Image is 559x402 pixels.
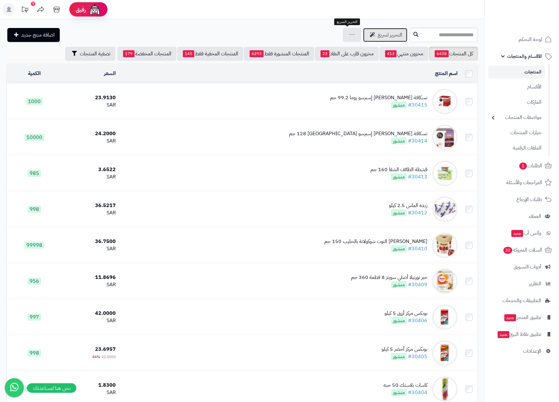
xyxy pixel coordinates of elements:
[504,313,541,322] span: تطبيق المتجر
[429,47,478,61] a: كل المنتجات6438
[244,47,314,61] a: المنتجات المنشورة فقط6293
[488,158,555,173] a: الطلبات1
[488,293,555,308] a: التطبيقات والخدمات
[408,101,427,109] a: #30415
[334,18,360,25] div: التحرير السريع
[64,281,115,288] div: SAR
[64,94,115,101] div: 23.9130
[432,161,458,186] img: قشطة الطائف الشفا 160 جم
[435,50,449,57] span: 6438
[432,197,458,222] img: زبدة الماس 2.5 كيلو
[88,3,101,16] img: ai-face.png
[95,345,116,353] span: 23.6957
[64,389,115,396] div: SAR
[64,238,115,245] div: 36.7500
[351,274,427,281] div: خبز تورتيلا أصلي سويتز 8 قطعة 360 جم
[17,3,33,17] a: تحديثات المنصة
[488,209,555,224] a: العملاء
[514,262,541,271] span: أدوات التسويق
[64,166,115,173] div: 3.6522
[488,80,545,94] a: الأقسام
[330,94,427,101] div: نسكافة [PERSON_NAME] إسبرسو روما 99.2 جم
[432,125,458,150] img: نسكافة دولتشي غوستو إسبرسو نابولي 128 جم
[503,246,542,254] span: السلات المتروكة
[506,178,542,187] span: المراجعات والأسئلة
[370,166,427,173] div: قشطة الطائف الشفا 160 جم
[488,192,555,207] a: طلبات الإرجاع
[289,130,427,137] div: نسكافة [PERSON_NAME] إسبرسو [GEOGRAPHIC_DATA] 128 جم
[28,70,41,77] a: الكمية
[315,47,379,61] a: مخزون قارب على النفاذ23
[408,173,427,181] a: #30413
[432,268,458,294] img: خبز تورتيلا أصلي سويتز 8 قطعة 360 جم
[378,31,402,39] span: التحرير لسريع
[64,274,115,281] div: 11.8696
[391,281,407,288] span: منشور
[389,202,427,209] div: زبدة الماس 2.5 كيلو
[503,247,512,254] span: 32
[24,385,44,392] span: 99984
[529,279,541,288] span: التقارير
[64,382,115,389] div: 1.8300
[488,141,545,155] a: الملفات الرقمية
[391,353,407,360] span: منشور
[488,276,555,291] a: التقارير
[28,206,41,213] span: 998
[382,346,427,353] div: بونكس مركز أخضر 5 كيلو
[488,95,545,109] a: الماركات
[28,314,41,321] span: 997
[64,101,115,109] div: SAR
[64,310,115,317] div: 42.0000
[391,317,407,324] span: منشور
[488,126,545,140] a: خيارات المنتجات
[432,304,458,330] img: بونكس مركز أزرق 5 كيلو
[321,50,329,57] span: 23
[523,347,541,356] span: الإعدادات
[488,327,555,342] a: تطبيق نقاط البيعجديد
[28,278,41,285] span: 956
[511,229,541,238] span: وآتس آب
[28,350,41,357] span: 998
[488,32,555,47] a: لوحة التحكم
[391,173,407,180] span: منشور
[408,209,427,217] a: #30412
[488,225,555,241] a: وآتس آبجديد
[64,209,115,217] div: SAR
[408,281,427,288] a: #30409
[383,382,427,389] div: كاسات بلاستك 50 حبه
[104,70,116,77] a: السعر
[391,209,407,216] span: منشور
[183,50,194,57] span: 145
[101,354,116,360] span: 42.0000
[64,317,115,324] div: SAR
[408,137,427,145] a: #30414
[488,175,555,190] a: المراجعات والأسئلة
[177,47,243,61] a: المنتجات المخفية فقط145
[363,28,407,42] a: التحرير لسريع
[92,354,100,360] span: 44%
[24,134,44,141] span: 10000
[123,50,135,57] span: 179
[64,130,115,137] div: 24.2000
[504,314,516,321] span: جديد
[519,163,527,170] span: 1
[516,195,542,204] span: طلبات الإرجاع
[507,52,542,61] span: الأقسام والمنتجات
[379,47,428,61] a: مخزون منتهي413
[324,238,427,245] div: [PERSON_NAME] التوت شوكولاتة بالحليب 150 جم
[432,232,458,258] img: أيس كريم فراوني التوت شوكولاتة بالحليب 150 جم
[519,161,542,170] span: الطلبات
[488,310,555,325] a: تطبيق المتجرجديد
[76,6,86,13] span: رفيق
[408,317,427,324] a: #30406
[435,70,458,77] a: اسم المنتج
[24,242,44,249] span: 99998
[519,35,542,44] span: لوحة التحكم
[80,50,110,58] span: تصفية المنتجات
[408,389,427,396] a: #30404
[391,137,407,144] span: منشور
[64,137,115,145] div: SAR
[516,18,553,31] img: logo-2.png
[64,245,115,253] div: SAR
[21,31,55,39] span: اضافة منتج جديد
